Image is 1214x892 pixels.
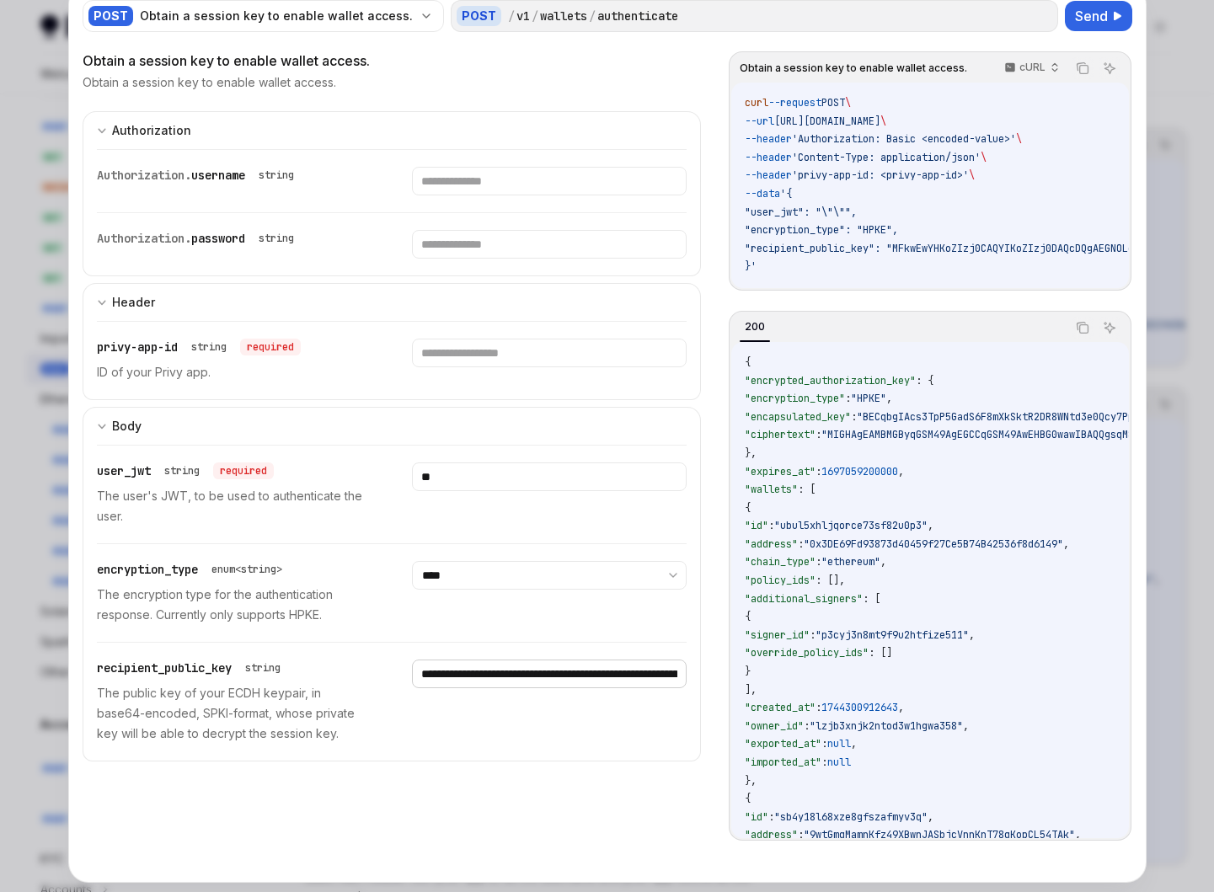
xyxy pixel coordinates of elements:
[880,555,886,569] span: ,
[745,410,851,424] span: "encapsulated_key"
[245,661,281,675] div: string
[745,574,816,587] span: "policy_ids"
[240,339,301,355] div: required
[740,317,770,337] div: 200
[792,151,981,164] span: 'Content-Type: application/json'
[745,259,757,273] span: }'
[83,283,702,321] button: expand input section
[798,537,804,551] span: :
[1075,828,1081,841] span: ,
[83,407,702,445] button: expand input section
[821,96,845,109] span: POST
[88,6,133,26] div: POST
[851,392,886,405] span: "HPKE"
[97,167,301,184] div: Authorization.username
[140,8,413,24] div: Obtain a session key to enable wallet access.
[540,8,587,24] div: wallets
[804,537,1063,551] span: "0x3DE69Fd93873d40459f27Ce5B74B42536f8d6149"
[1099,57,1120,79] button: Ask AI
[1016,132,1022,146] span: \
[191,231,245,246] span: password
[97,462,274,479] div: user_jwt
[816,465,821,478] span: :
[963,719,969,733] span: ,
[745,555,816,569] span: "chain_type"
[821,756,827,769] span: :
[821,465,898,478] span: 1697059200000
[798,828,804,841] span: :
[745,151,792,164] span: --header
[780,187,792,200] span: '{
[898,465,904,478] span: ,
[745,737,821,750] span: "exported_at"
[816,628,969,642] span: "p3cyj3n8mt9f9u2htfize511"
[827,737,851,750] span: null
[1072,317,1094,339] button: Copy the contents from the code block
[745,665,751,678] span: }
[597,8,678,24] div: authenticate
[213,462,274,479] div: required
[516,8,530,24] div: v1
[745,428,816,441] span: "ciphertext"
[745,355,751,369] span: {
[745,115,774,128] span: --url
[745,374,916,387] span: "encrypted_authorization_key"
[816,555,821,569] span: :
[821,701,898,714] span: 1744300912643
[898,701,904,714] span: ,
[259,232,294,245] div: string
[457,6,501,26] div: POST
[745,610,751,623] span: {
[191,168,245,183] span: username
[745,683,757,697] span: ],
[1063,537,1069,551] span: ,
[83,74,336,91] p: Obtain a session key to enable wallet access.
[112,416,142,436] div: Body
[745,774,757,788] span: },
[745,465,816,478] span: "expires_at"
[745,537,798,551] span: "address"
[768,96,821,109] span: --request
[97,585,372,625] p: The encryption type for the authentication response. Currently only supports HPKE.
[774,519,928,532] span: "ubul5xhljqorce73sf82u0p3"
[745,719,804,733] span: "owner_id"
[827,756,851,769] span: null
[768,519,774,532] span: :
[810,719,963,733] span: "lzjb3xnjk2ntod3w1hgwa358"
[845,392,851,405] span: :
[821,737,827,750] span: :
[97,362,372,382] p: ID of your Privy app.
[745,206,857,219] span: "user_jwt": "\"\"",
[745,646,869,660] span: "override_policy_ids"
[1019,61,1046,74] p: cURL
[508,8,515,24] div: /
[792,168,969,182] span: 'privy-app-id: <privy-app-id>'
[97,231,191,246] span: Authorization.
[745,392,845,405] span: "encryption_type"
[97,463,151,478] span: user_jwt
[810,628,816,642] span: :
[798,483,816,496] span: : [
[97,660,287,676] div: recipient_public_key
[112,120,191,141] div: Authorization
[886,392,892,405] span: ,
[851,410,857,424] span: :
[97,683,372,744] p: The public key of your ECDH keypair, in base64-encoded, SPKI-format, whose private key will be ab...
[816,428,821,441] span: :
[97,561,289,578] div: encryption_type
[981,151,987,164] span: \
[97,230,301,247] div: Authorization.password
[804,719,810,733] span: :
[928,810,933,824] span: ,
[745,96,768,109] span: curl
[97,486,372,526] p: The user's JWT, to be used to authenticate the user.
[532,8,538,24] div: /
[745,187,780,200] span: --data
[792,132,1016,146] span: 'Authorization: Basic <encoded-value>'
[191,340,227,354] div: string
[804,828,1075,841] span: "9wtGmqMamnKfz49XBwnJASbjcVnnKnT78qKopCL54TAk"
[869,646,892,660] span: : []
[863,592,880,606] span: : [
[745,628,810,642] span: "signer_id"
[164,464,200,478] div: string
